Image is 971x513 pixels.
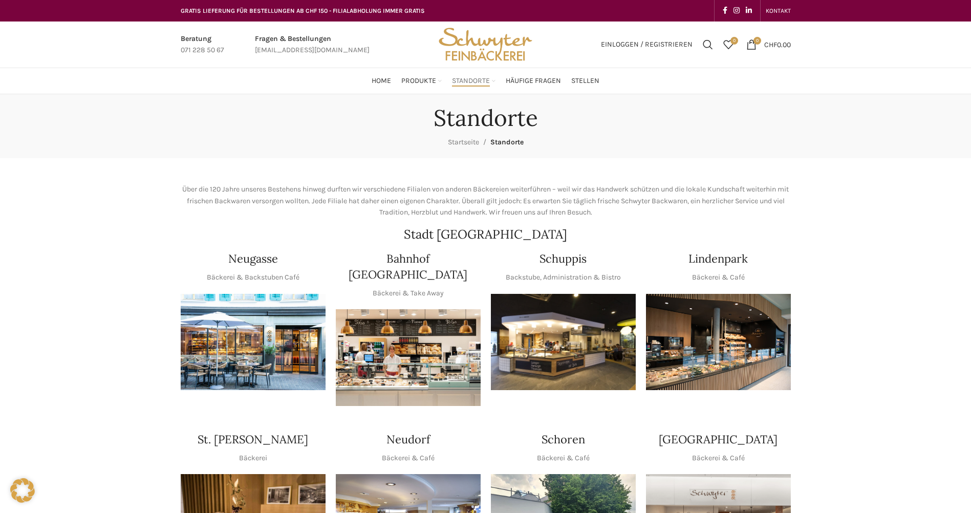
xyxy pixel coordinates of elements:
[452,71,495,91] a: Standorte
[181,294,326,391] img: Neugasse
[372,76,391,86] span: Home
[718,34,739,55] a: 0
[659,432,778,447] h4: [GEOGRAPHIC_DATA]
[491,294,636,391] img: 150130-Schwyter-013
[239,453,267,464] p: Bäckerei
[373,288,444,299] p: Bäckerei & Take Away
[741,34,796,55] a: 0 CHF0.00
[435,22,535,68] img: Bäckerei Schwyter
[181,294,326,391] div: 1 / 1
[761,1,796,21] div: Secondary navigation
[764,40,777,49] span: CHF
[688,251,748,267] h4: Lindenpark
[336,309,481,406] img: Bahnhof St. Gallen
[228,251,278,267] h4: Neugasse
[452,76,490,86] span: Standorte
[207,272,299,283] p: Bäckerei & Backstuben Café
[386,432,430,447] h4: Neudorf
[181,228,791,241] h2: Stadt [GEOGRAPHIC_DATA]
[506,272,621,283] p: Backstube, Administration & Bistro
[336,309,481,406] div: 1 / 1
[540,251,587,267] h4: Schuppis
[692,453,745,464] p: Bäckerei & Café
[730,37,738,45] span: 0
[181,33,224,56] a: Infobox link
[646,294,791,391] div: 1 / 1
[743,4,755,18] a: Linkedin social link
[490,138,524,146] span: Standorte
[401,71,442,91] a: Produkte
[506,71,561,91] a: Häufige Fragen
[730,4,743,18] a: Instagram social link
[646,294,791,391] img: 017-e1571925257345
[720,4,730,18] a: Facebook social link
[764,40,791,49] bdi: 0.00
[571,76,599,86] span: Stellen
[766,7,791,14] span: KONTAKT
[336,251,481,283] h4: Bahnhof [GEOGRAPHIC_DATA]
[571,71,599,91] a: Stellen
[601,41,693,48] span: Einloggen / Registrieren
[198,432,308,447] h4: St. [PERSON_NAME]
[372,71,391,91] a: Home
[181,184,791,218] p: Über die 120 Jahre unseres Bestehens hinweg durften wir verschiedene Filialen von anderen Bäckere...
[434,104,538,132] h1: Standorte
[698,34,718,55] a: Suchen
[435,39,535,48] a: Site logo
[537,453,590,464] p: Bäckerei & Café
[491,294,636,391] div: 1 / 1
[766,1,791,21] a: KONTAKT
[692,272,745,283] p: Bäckerei & Café
[718,34,739,55] div: Meine Wunschliste
[753,37,761,45] span: 0
[506,76,561,86] span: Häufige Fragen
[401,76,436,86] span: Produkte
[181,7,425,14] span: GRATIS LIEFERUNG FÜR BESTELLUNGEN AB CHF 150 - FILIALABHOLUNG IMMER GRATIS
[176,71,796,91] div: Main navigation
[596,34,698,55] a: Einloggen / Registrieren
[542,432,585,447] h4: Schoren
[255,33,370,56] a: Infobox link
[382,453,435,464] p: Bäckerei & Café
[448,138,479,146] a: Startseite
